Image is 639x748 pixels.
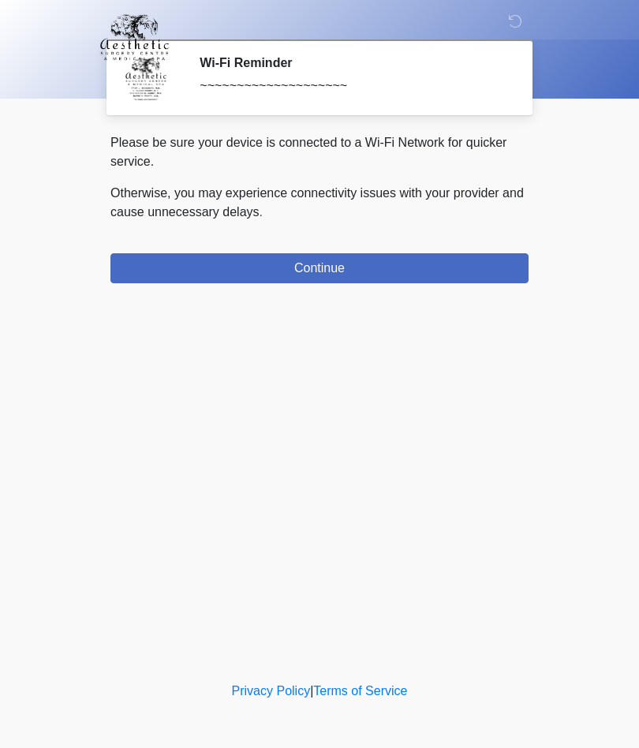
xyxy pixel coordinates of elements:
[260,205,263,219] span: .
[110,184,529,222] p: Otherwise, you may experience connectivity issues with your provider and cause unnecessary delays
[310,684,313,698] a: |
[313,684,407,698] a: Terms of Service
[232,684,311,698] a: Privacy Policy
[110,133,529,171] p: Please be sure your device is connected to a Wi-Fi Network for quicker service.
[95,12,174,62] img: Aesthetic Surgery Centre, PLLC Logo
[110,253,529,283] button: Continue
[122,55,170,103] img: Agent Avatar
[200,77,505,95] div: ~~~~~~~~~~~~~~~~~~~~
